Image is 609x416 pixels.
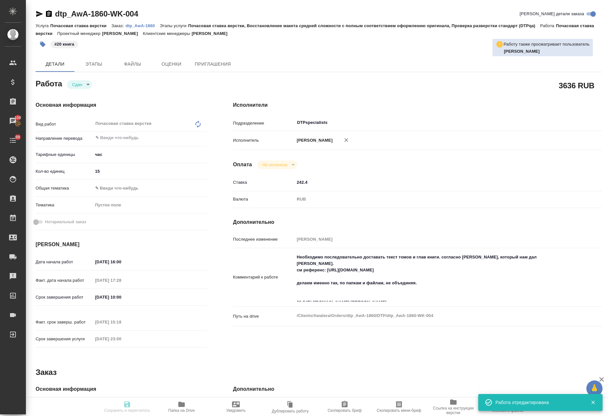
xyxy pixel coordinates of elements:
[430,406,477,415] span: Ссылка на инструкции верстки
[192,31,232,36] p: [PERSON_NAME]
[36,241,207,248] h4: [PERSON_NAME]
[559,80,594,91] h2: 3636 RUB
[93,317,149,327] input: Пустое поле
[294,194,571,205] div: RUB
[57,31,102,36] p: Проектный менеджер
[100,398,154,416] button: Сохранить и пересчитать
[36,135,93,142] p: Направление перевода
[257,160,297,169] div: Сдан
[36,151,93,158] p: Тарифные единицы
[426,398,481,416] button: Ссылка на инструкции верстки
[233,236,294,243] p: Последнее изменение
[36,294,93,301] p: Срок завершения работ
[93,167,207,176] input: ✎ Введи что-нибудь
[272,409,309,413] span: Дублировать работу
[589,382,600,395] span: 🙏
[126,23,160,28] a: dtp_AwA-1860
[568,122,569,123] button: Open
[233,274,294,280] p: Комментарий к работе
[495,399,581,406] div: Работа отредактирована
[339,133,353,147] button: Удалить исполнителя
[36,168,93,175] p: Кол-во единиц
[104,408,150,413] span: Сохранить и пересчитать
[520,11,584,17] span: [PERSON_NAME] детали заказа
[372,398,426,416] button: Скопировать мини-бриф
[294,252,571,301] textarea: Необходимо последовательно доставать текст томов и глав книги. согласно [PERSON_NAME], который на...
[95,202,199,208] div: Пустое поле
[2,132,24,148] a: 98
[36,277,93,284] p: Факт. дата начала работ
[233,218,602,226] h4: Дополнительно
[540,23,556,28] p: Работа
[2,113,24,129] a: 100
[226,408,246,413] span: Уведомить
[50,23,111,28] p: Почасовая ставка верстки
[156,60,187,68] span: Оценки
[95,185,199,192] div: ✎ Введи что-нибудь
[111,23,125,28] p: Заказ:
[377,408,421,413] span: Скопировать мини-бриф
[93,257,149,267] input: ✎ Введи что-нибудь
[504,48,590,55] p: Васютченко Александр
[188,23,540,28] p: Почасовая ставка верстки, Восстановление макета средней сложности с полным соответствием оформлен...
[294,310,571,321] textarea: /Clients/Awatera/Orders/dtp_AwA-1860/DTP/dtp_AwA-1860-WK-004
[233,137,294,144] p: Исполнитель
[195,60,231,68] span: Приглашения
[36,77,62,89] h2: Работа
[586,400,600,405] button: Закрыть
[67,80,92,89] div: Сдан
[36,185,93,192] p: Общая тематика
[102,31,143,36] p: [PERSON_NAME]
[233,196,294,203] p: Валюта
[294,137,333,144] p: [PERSON_NAME]
[95,134,183,142] input: ✎ Введи что-нибудь
[78,60,109,68] span: Этапы
[93,200,207,211] div: Пустое поле
[160,23,188,28] p: Этапы услуги
[260,162,289,168] button: Не оплачена
[233,179,294,186] p: Ставка
[39,60,71,68] span: Детали
[233,161,252,169] h4: Оплата
[36,37,50,51] button: Добавить тэг
[233,120,294,126] p: Подразделение
[70,82,84,87] button: Сдан
[36,202,93,208] p: Тематика
[55,9,138,18] a: dtp_AwA-1860-WK-004
[327,408,361,413] span: Скопировать бриф
[117,60,148,68] span: Файлы
[233,385,602,393] h4: Дополнительно
[504,41,590,48] p: Работу также просматривает пользователь
[233,313,294,320] p: Путь на drive
[154,398,209,416] button: Папка на Drive
[504,49,540,54] b: [PERSON_NAME]
[168,408,195,413] span: Папка на Drive
[204,137,205,138] button: Open
[233,101,602,109] h4: Исполнители
[45,10,53,18] button: Скопировать ссылку
[294,178,571,187] input: ✎ Введи что-нибудь
[36,259,93,265] p: Дата начала работ
[45,219,86,225] span: Нотариальный заказ
[294,235,571,244] input: Пустое поле
[50,41,79,47] span: 20 книга
[263,398,317,416] button: Дублировать работу
[36,101,207,109] h4: Основная информация
[209,398,263,416] button: Уведомить
[36,23,594,36] p: Почасовая ставка верстки
[36,319,93,325] p: Факт. срок заверш. работ
[36,10,43,18] button: Скопировать ссылку для ЯМессенджера
[586,380,603,397] button: 🙏
[93,183,207,194] div: ✎ Введи что-нибудь
[36,23,50,28] p: Услуга
[93,149,207,160] div: час
[36,385,207,393] h4: Основная информация
[143,31,192,36] p: Клиентские менеджеры
[317,398,372,416] button: Скопировать бриф
[93,292,149,302] input: ✎ Введи что-нибудь
[93,276,149,285] input: Пустое поле
[36,121,93,127] p: Вид работ
[12,134,24,140] span: 98
[36,367,57,378] h2: Заказ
